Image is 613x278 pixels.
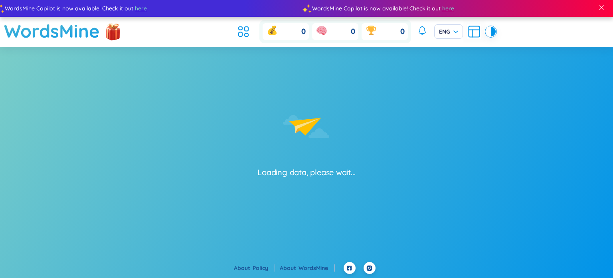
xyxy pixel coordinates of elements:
a: WordsMine [4,17,100,45]
img: flashSalesIcon.a7f4f837.png [105,19,121,43]
span: ENG [439,28,458,36]
span: here [134,4,146,13]
a: WordsMine [299,264,335,272]
div: About [234,264,275,272]
span: 0 [400,27,405,37]
a: Policy [253,264,275,272]
span: here [442,4,454,13]
span: 0 [301,27,306,37]
span: 0 [351,27,355,37]
div: About [280,264,335,272]
div: Loading data, please wait... [257,167,355,178]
